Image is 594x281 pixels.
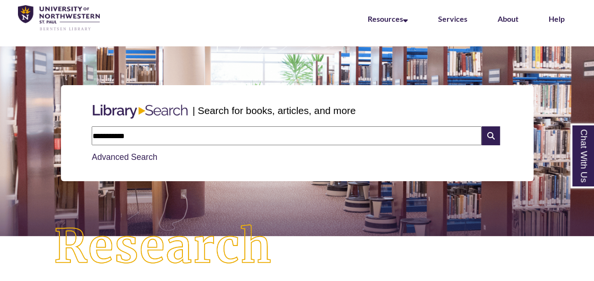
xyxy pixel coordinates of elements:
[438,14,467,23] a: Services
[88,101,192,123] img: Libary Search
[18,5,100,31] img: UNWSP Library Logo
[498,14,518,23] a: About
[368,14,408,23] a: Resources
[482,126,499,145] i: Search
[92,152,157,162] a: Advanced Search
[549,14,565,23] a: Help
[192,103,355,118] p: | Search for books, articles, and more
